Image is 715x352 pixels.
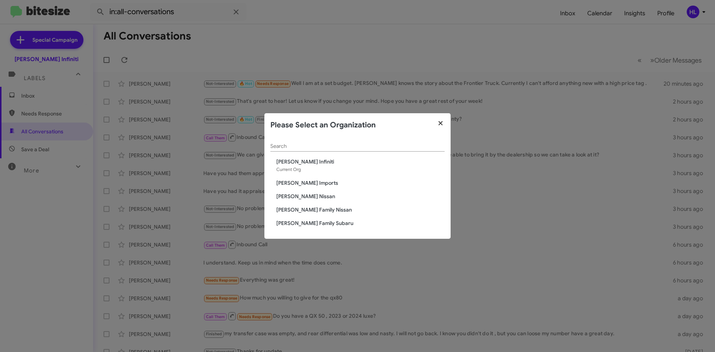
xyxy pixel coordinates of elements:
span: [PERSON_NAME] Infiniti [276,158,445,165]
span: Current Org [276,167,301,172]
span: [PERSON_NAME] Family Subaru [276,219,445,227]
span: [PERSON_NAME] Family Nissan [276,206,445,213]
h2: Please Select an Organization [270,119,376,131]
span: [PERSON_NAME] Nissan [276,193,445,200]
span: [PERSON_NAME] Imports [276,179,445,187]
